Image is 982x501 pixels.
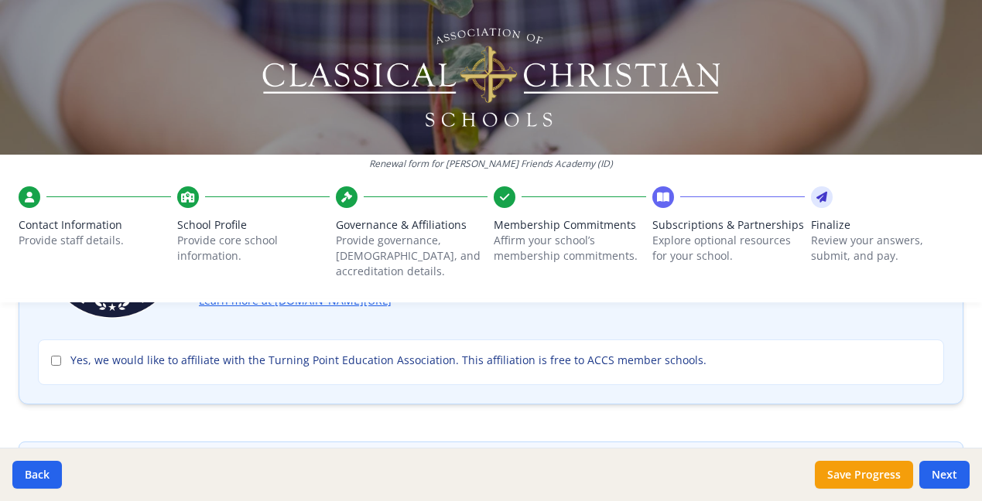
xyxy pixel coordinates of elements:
p: Provide governance, [DEMOGRAPHIC_DATA], and accreditation details. [336,233,488,279]
span: School Profile [177,217,330,233]
button: Back [12,461,62,489]
input: Yes, we would like to affiliate with the Turning Point Education Association. This affiliation is... [51,356,61,366]
span: Yes, we would like to affiliate with the Turning Point Education Association. This affiliation is... [70,353,707,368]
img: Logo [259,23,723,131]
span: Membership Commitments [494,217,646,233]
p: Review your answers, submit, and pay. [811,233,963,264]
span: Contact Information [19,217,171,233]
p: Provide staff details. [19,233,171,248]
button: Next [919,461,970,489]
p: Affirm your school’s membership commitments. [494,233,646,264]
span: Governance & Affiliations [336,217,488,233]
p: Explore optional resources for your school. [652,233,805,264]
p: Provide core school information. [177,233,330,264]
span: Finalize [811,217,963,233]
span: Subscriptions & Partnerships [652,217,805,233]
button: Save Progress [815,461,913,489]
